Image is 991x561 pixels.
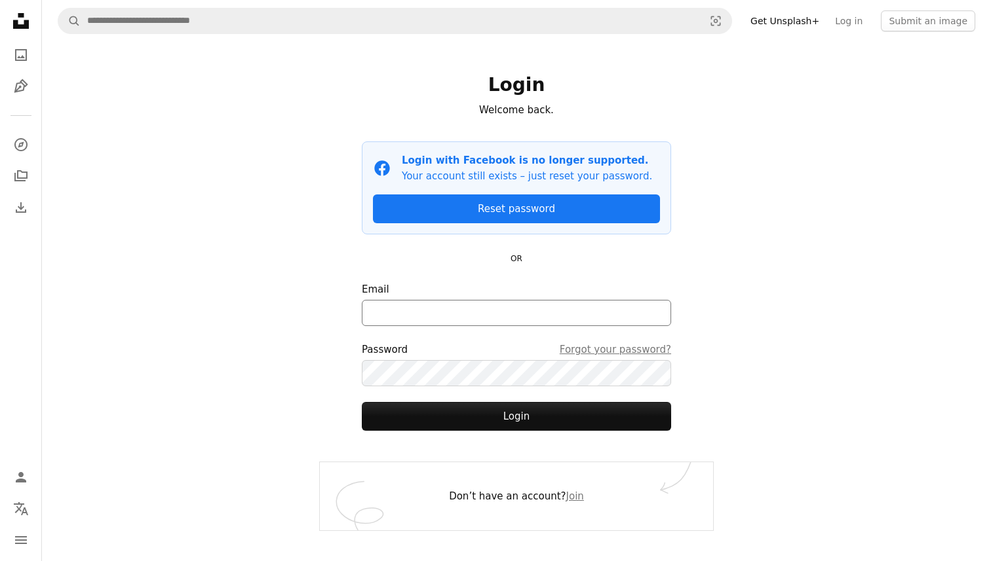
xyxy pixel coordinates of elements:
[8,8,34,37] a: Home — Unsplash
[8,132,34,158] a: Explore
[8,527,34,553] button: Menu
[362,360,671,386] input: PasswordForgot your password?
[827,10,870,31] a: Log in
[700,9,731,33] button: Visual search
[362,402,671,431] button: Login
[373,194,660,223] a: Reset password
[743,10,827,31] a: Get Unsplash+
[560,342,671,357] a: Forgot your password?
[8,42,34,68] a: Photos
[58,8,732,34] form: Find visuals sitewide
[320,462,713,530] div: Don’t have an account?
[58,9,81,33] button: Search Unsplash
[566,490,584,502] a: Join
[8,496,34,522] button: Language
[362,102,671,118] p: Welcome back.
[511,254,522,263] small: OR
[362,73,671,97] h1: Login
[402,168,652,184] p: Your account still exists – just reset your password.
[8,194,34,221] a: Download History
[881,10,975,31] button: Submit an image
[362,342,671,357] div: Password
[8,163,34,189] a: Collections
[362,281,671,326] label: Email
[8,464,34,490] a: Log in / Sign up
[362,300,671,326] input: Email
[8,73,34,100] a: Illustrations
[402,153,652,168] p: Login with Facebook is no longer supported.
